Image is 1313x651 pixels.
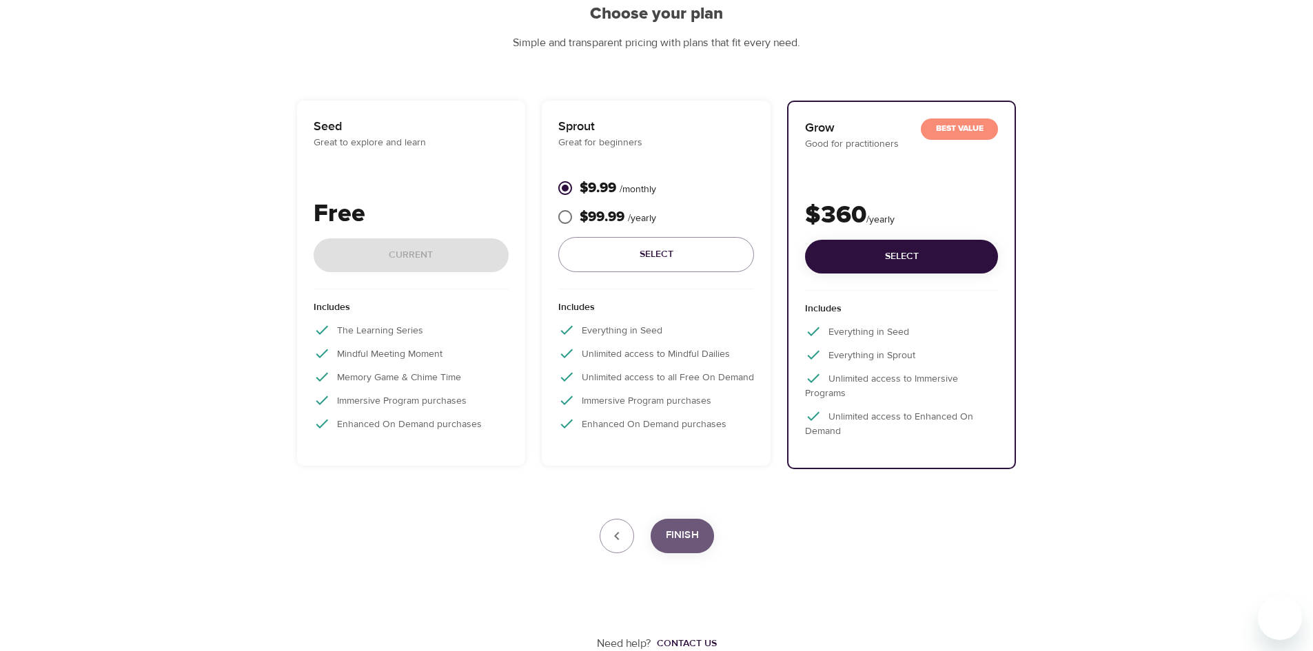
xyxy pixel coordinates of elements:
p: Includes [558,300,754,322]
p: Mindful Meeting Moment [314,345,509,362]
p: Immersive Program purchases [558,392,754,409]
p: Includes [805,302,998,323]
p: Unlimited access to all Free On Demand [558,369,754,385]
p: Free [314,196,509,233]
iframe: Button to launch messaging window [1258,596,1302,640]
div: Contact us [657,637,717,650]
p: Includes [314,300,509,322]
p: Immersive Program purchases [314,392,509,409]
p: Great to explore and learn [314,136,509,150]
p: Good for practitioners [805,137,998,152]
p: Unlimited access to Enhanced On Demand [805,408,998,439]
p: Everything in Seed [558,322,754,338]
span: / monthly [620,183,656,196]
p: $360 [805,197,998,234]
button: Select [558,237,754,272]
p: Enhanced On Demand purchases [558,415,754,432]
p: Simple and transparent pricing with plans that fit every need. [281,35,1033,51]
button: Finish [651,519,714,553]
a: Contact us [651,637,717,650]
span: Finish [666,526,699,544]
p: $9.99 [580,178,656,198]
span: Select [816,248,987,265]
p: Sprout [558,117,754,136]
p: Unlimited access to Mindful Dailies [558,345,754,362]
p: Seed [314,117,509,136]
p: $99.99 [580,207,656,227]
p: Everything in Sprout [805,347,998,363]
p: Great for beginners [558,136,754,150]
p: Grow [805,118,998,137]
h2: Choose your plan [281,4,1033,24]
p: Unlimited access to Immersive Programs [805,370,998,401]
span: Select [569,246,743,263]
p: Memory Game & Chime Time [314,369,509,385]
button: Select [805,240,998,273]
span: / yearly [628,212,656,225]
span: / yearly [866,214,895,226]
p: The Learning Series [314,322,509,338]
p: Everything in Seed [805,323,998,340]
p: Enhanced On Demand purchases [314,415,509,432]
